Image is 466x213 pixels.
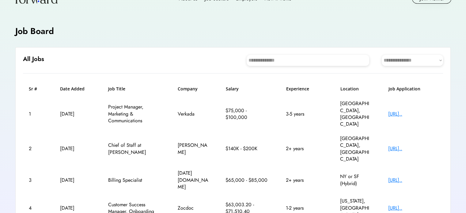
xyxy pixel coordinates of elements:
div: 2 [29,145,43,152]
h6: All Jobs [23,55,44,63]
div: $140K - $200K [225,145,268,152]
h6: Salary [226,86,269,92]
h6: Date Added [60,86,91,92]
div: 3 [29,177,43,184]
h6: Experience [286,86,323,92]
div: 2+ years [286,177,323,184]
h4: Job Board [15,25,54,37]
div: Zocdoc [178,205,208,211]
div: [GEOGRAPHIC_DATA], [GEOGRAPHIC_DATA] [340,100,371,128]
div: $75,000 - $100,000 [225,107,268,121]
div: [URL].. [388,177,437,184]
div: NY or SF (Hybrid) [340,173,371,187]
div: [DATE] [60,177,91,184]
div: [URL].. [388,145,437,152]
div: 1 [29,111,43,117]
div: Billing Specialist [108,177,160,184]
div: $65,000 - $85,000 [225,177,268,184]
div: Verkada [178,111,208,117]
div: [DATE] [60,205,91,211]
div: [URL].. [388,111,437,117]
h6: Job Title [108,86,125,92]
h6: Location [340,86,371,92]
div: 3-5 years [286,111,323,117]
div: 2+ years [286,145,323,152]
div: 1-2 years [286,205,323,211]
h6: Sr # [29,86,43,92]
div: [DATE] [60,111,91,117]
h6: Company [178,86,208,92]
div: 4 [29,205,43,211]
div: [URL].. [388,205,437,211]
div: Project Manager, Marketing & Communications [108,104,160,124]
h6: Job Application [388,86,438,92]
div: [DATE][DOMAIN_NAME] [178,170,208,190]
div: [PERSON_NAME] [178,142,208,156]
div: Chief of Staff at [PERSON_NAME] [108,142,160,156]
div: [GEOGRAPHIC_DATA], [GEOGRAPHIC_DATA] [340,135,371,163]
div: [DATE] [60,145,91,152]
